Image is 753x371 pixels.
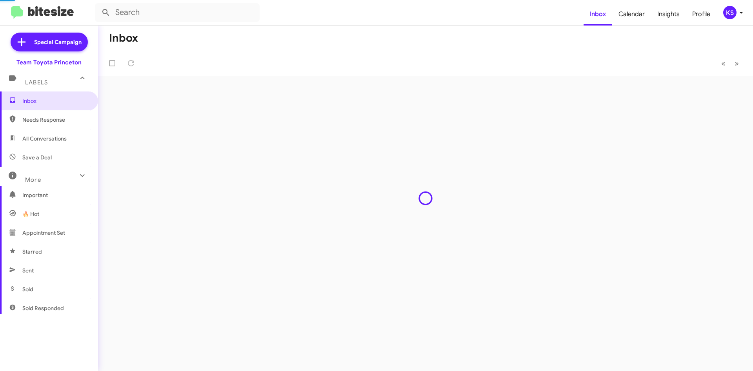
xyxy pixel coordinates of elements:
[22,267,34,274] span: Sent
[22,191,89,199] span: Important
[16,58,82,66] div: Team Toyota Princeton
[25,79,48,86] span: Labels
[22,97,89,105] span: Inbox
[612,3,651,26] a: Calendar
[717,6,744,19] button: KS
[22,116,89,124] span: Needs Response
[22,210,39,218] span: 🔥 Hot
[723,6,737,19] div: KS
[686,3,717,26] a: Profile
[34,38,82,46] span: Special Campaign
[22,229,65,237] span: Appointment Set
[721,58,726,68] span: «
[109,32,138,44] h1: Inbox
[22,285,33,293] span: Sold
[735,58,739,68] span: »
[717,55,744,71] nav: Page navigation example
[730,55,744,71] button: Next
[25,176,41,183] span: More
[584,3,612,26] a: Inbox
[11,33,88,51] a: Special Campaign
[95,3,260,22] input: Search
[22,135,67,143] span: All Conversations
[22,248,42,256] span: Starred
[717,55,730,71] button: Previous
[651,3,686,26] a: Insights
[22,154,52,161] span: Save a Deal
[22,304,64,312] span: Sold Responded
